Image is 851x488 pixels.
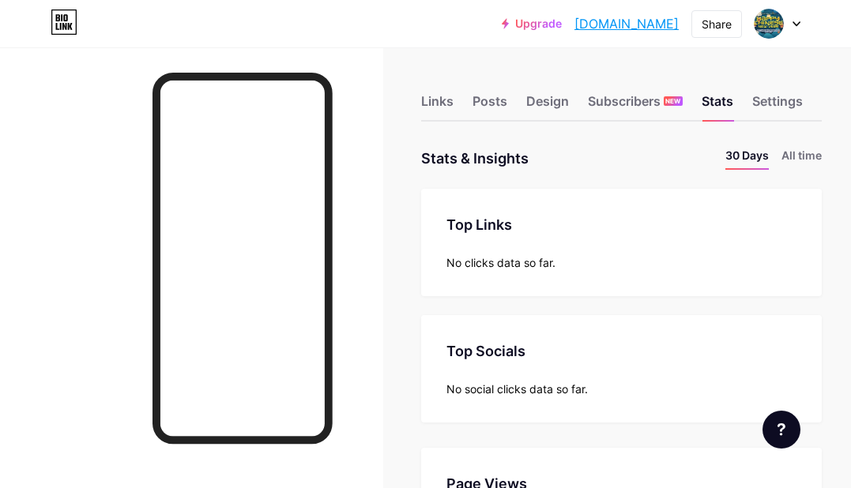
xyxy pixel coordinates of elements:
[588,92,683,120] div: Subscribers
[752,92,803,120] div: Settings
[702,92,733,120] div: Stats
[702,16,732,32] div: Share
[665,96,680,106] span: NEW
[754,9,784,39] img: Kartika Oktavia
[473,92,507,120] div: Posts
[446,340,796,362] div: Top Socials
[574,14,679,33] a: [DOMAIN_NAME]
[725,147,769,170] li: 30 Days
[421,92,454,120] div: Links
[446,254,796,271] div: No clicks data so far.
[421,147,529,170] div: Stats & Insights
[502,17,562,30] a: Upgrade
[446,214,796,235] div: Top Links
[781,147,822,170] li: All time
[446,381,796,397] div: No social clicks data so far.
[526,92,569,120] div: Design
